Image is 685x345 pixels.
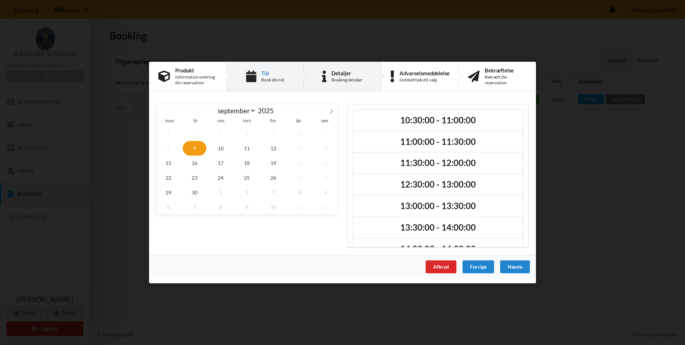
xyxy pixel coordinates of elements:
select: Month [215,106,256,115]
span: tors [234,119,260,124]
span: oktober 1, 2025 [209,185,233,200]
span: oktober 5, 2025 [314,185,337,200]
span: september 3, 2025 [209,126,233,141]
span: oktober 9, 2025 [235,200,259,214]
div: Forrige [463,260,494,273]
span: oktober 6, 2025 [157,200,180,214]
span: september 21, 2025 [314,156,337,170]
h2: 14:00:00 - 14:30:00 [358,244,518,255]
h2: 13:00:00 - 13:30:00 [358,200,518,212]
div: Afbryd [426,260,456,273]
span: september 15, 2025 [157,156,180,170]
div: Bekræft din reservation [485,74,527,86]
div: Detaljer [331,70,363,76]
span: september 24, 2025 [209,170,233,185]
span: fre [260,119,286,124]
span: tir [182,119,208,124]
h2: 11:30:00 - 12:00:00 [358,158,518,169]
span: september 19, 2025 [262,156,285,170]
span: oktober 4, 2025 [288,185,311,200]
span: september 1, 2025 [157,126,180,141]
span: oktober 2, 2025 [235,185,259,200]
span: september 12, 2025 [262,141,285,156]
span: september 7, 2025 [314,126,337,141]
span: september 13, 2025 [288,141,311,156]
span: september 10, 2025 [209,141,233,156]
span: oktober 12, 2025 [314,200,337,214]
span: oktober 10, 2025 [262,200,285,214]
h2: 12:30:00 - 13:00:00 [358,179,518,190]
span: september 11, 2025 [235,141,259,156]
span: september 18, 2025 [235,156,259,170]
div: Book din tid [261,77,284,83]
div: Advarselsmeddelelse [399,70,450,76]
span: september 5, 2025 [262,126,285,141]
span: september 27, 2025 [288,170,311,185]
span: september 6, 2025 [288,126,311,141]
span: september 16, 2025 [183,156,206,170]
span: september 29, 2025 [157,185,180,200]
span: september 28, 2025 [314,170,337,185]
h2: 10:30:00 - 11:00:00 [358,115,518,126]
div: Booking detaljer [331,77,363,83]
div: Næste [500,260,530,273]
span: september 9, 2025 [183,141,206,156]
div: Produkt [175,67,217,73]
h2: 11:00:00 - 11:30:00 [358,136,518,147]
span: oktober 11, 2025 [288,200,311,214]
span: oktober 3, 2025 [262,185,285,200]
span: lør [286,119,312,124]
span: september 2, 2025 [183,126,206,141]
span: september 17, 2025 [209,156,233,170]
span: oktober 7, 2025 [183,200,206,214]
span: september 4, 2025 [235,126,259,141]
h2: 13:30:00 - 14:00:00 [358,222,518,233]
input: Year [256,107,279,115]
div: Dobbelttjek dit valg [399,77,450,83]
span: man [157,119,182,124]
span: september 14, 2025 [314,141,337,156]
span: september 23, 2025 [183,170,206,185]
span: september 22, 2025 [157,170,180,185]
span: september 26, 2025 [262,170,285,185]
span: søn [312,119,337,124]
span: september 30, 2025 [183,185,206,200]
span: ons [208,119,234,124]
span: september 25, 2025 [235,170,259,185]
div: Information omkring din reservation [175,74,217,86]
div: Tid [261,70,284,76]
span: september 20, 2025 [288,156,311,170]
span: september 8, 2025 [157,141,180,156]
span: oktober 8, 2025 [209,200,233,214]
div: Bekræftelse [485,67,527,73]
